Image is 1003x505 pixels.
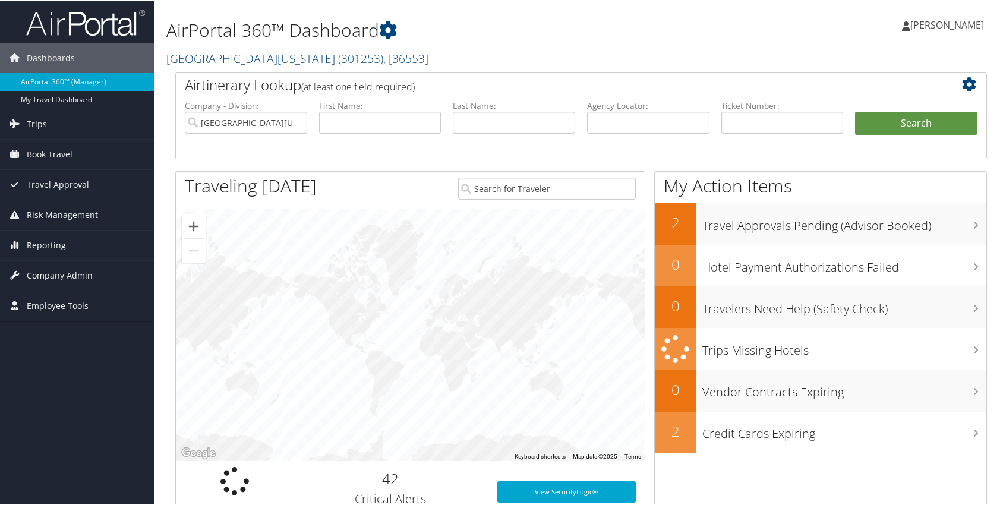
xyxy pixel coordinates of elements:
[27,229,66,259] span: Reporting
[855,111,977,134] button: Search
[179,444,218,460] a: Open this area in Google Maps (opens a new window)
[27,138,72,168] span: Book Travel
[166,49,428,65] a: [GEOGRAPHIC_DATA][US_STATE]
[185,99,307,111] label: Company - Division:
[182,238,206,261] button: Zoom out
[185,74,910,94] h2: Airtinerary Lookup
[497,480,636,501] a: View SecurityLogic®
[702,293,986,316] h3: Travelers Need Help (Safety Check)
[655,411,986,452] a: 2Credit Cards Expiring
[338,49,383,65] span: ( 301253 )
[301,79,415,92] span: (at least one field required)
[655,378,696,399] h2: 0
[587,99,709,111] label: Agency Locator:
[655,172,986,197] h1: My Action Items
[702,335,986,358] h3: Trips Missing Hotels
[27,42,75,72] span: Dashboards
[27,199,98,229] span: Risk Management
[655,285,986,327] a: 0Travelers Need Help (Safety Check)
[27,169,89,198] span: Travel Approval
[910,17,984,30] span: [PERSON_NAME]
[185,172,317,197] h1: Traveling [DATE]
[179,444,218,460] img: Google
[624,452,641,459] a: Terms (opens in new tab)
[166,17,720,42] h1: AirPortal 360™ Dashboard
[319,99,441,111] label: First Name:
[655,202,986,244] a: 2Travel Approvals Pending (Advisor Booked)
[655,420,696,440] h2: 2
[702,418,986,441] h3: Credit Cards Expiring
[453,99,575,111] label: Last Name:
[27,108,47,138] span: Trips
[383,49,428,65] span: , [ 36553 ]
[655,369,986,411] a: 0Vendor Contracts Expiring
[655,212,696,232] h2: 2
[721,99,844,111] label: Ticket Number:
[27,260,93,289] span: Company Admin
[655,327,986,369] a: Trips Missing Hotels
[702,377,986,399] h3: Vendor Contracts Expiring
[573,452,617,459] span: Map data ©2025
[655,253,696,273] h2: 0
[458,176,636,198] input: Search for Traveler
[655,295,696,315] h2: 0
[702,210,986,233] h3: Travel Approvals Pending (Advisor Booked)
[27,290,89,320] span: Employee Tools
[902,6,996,42] a: [PERSON_NAME]
[182,213,206,237] button: Zoom in
[515,452,566,460] button: Keyboard shortcuts
[26,8,145,36] img: airportal-logo.png
[302,468,480,488] h2: 42
[655,244,986,285] a: 0Hotel Payment Authorizations Failed
[702,252,986,274] h3: Hotel Payment Authorizations Failed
